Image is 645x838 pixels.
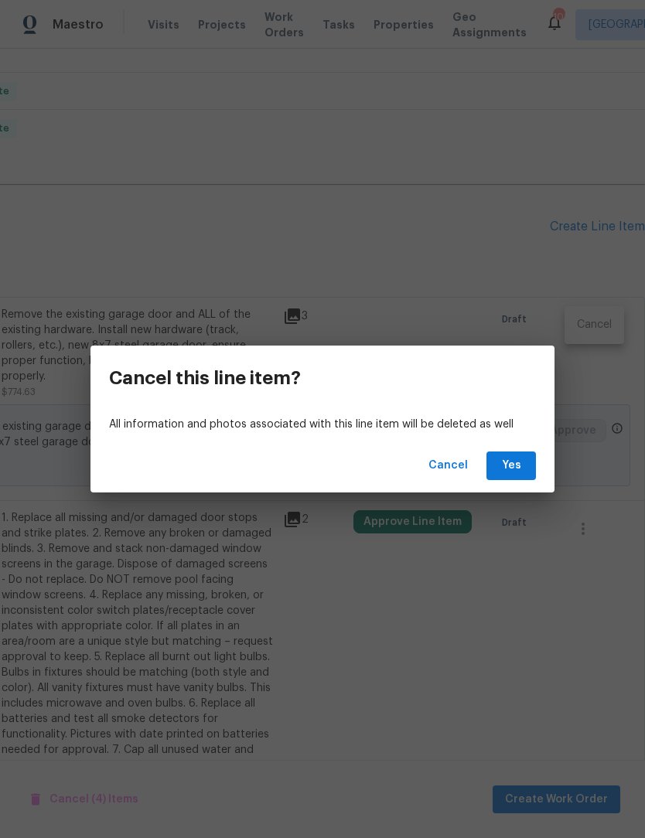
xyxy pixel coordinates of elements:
button: Yes [486,451,536,480]
p: All information and photos associated with this line item will be deleted as well [109,417,536,433]
span: Cancel [428,456,468,475]
span: Yes [499,456,524,475]
button: Cancel [422,451,474,480]
h3: Cancel this line item? [109,367,301,389]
